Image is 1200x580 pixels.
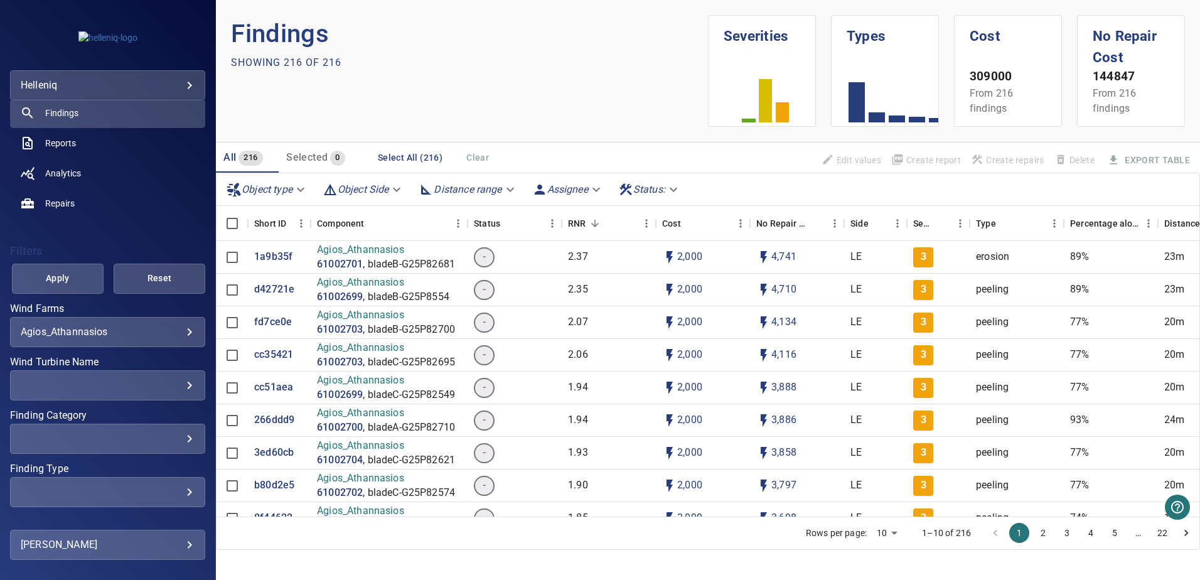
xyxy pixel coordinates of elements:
a: 61002699 [317,388,363,402]
svg: Auto cost [662,413,677,428]
p: 20m [1164,315,1184,330]
button: Menu [951,214,970,233]
button: Sort [681,215,699,232]
p: Agios_Athannasios [317,373,455,388]
p: 93% [1070,413,1089,427]
span: - [475,511,493,525]
div: Component [311,206,468,241]
p: cc35421 [254,348,293,362]
p: 2,000 [677,348,702,362]
p: peeling [976,413,1009,427]
p: 3 [921,446,926,460]
p: , bladeB-G25P82681 [363,257,455,272]
button: Menu [637,214,656,233]
svg: Auto cost [662,250,677,265]
a: 61002700 [317,421,363,435]
p: 20m [1164,380,1184,395]
p: LE [850,413,862,427]
span: - [475,446,493,460]
p: LE [850,380,862,395]
a: cc51aea [254,380,293,395]
div: The base labour and equipment costs to repair the finding. Does not include the loss of productio... [662,206,681,241]
div: Percentage along [1064,206,1158,241]
a: analytics noActive [10,158,205,188]
p: 1–10 of 216 [922,527,971,539]
svg: Auto cost [662,511,677,526]
button: Go to page 2 [1033,523,1053,543]
p: 77% [1070,446,1089,460]
button: Menu [1139,214,1158,233]
p: d42721e [254,282,294,297]
div: Object type [222,178,313,200]
p: 61002701 [317,257,363,272]
label: Wind Farms [10,304,205,314]
div: Side [850,206,869,241]
p: 1.90 [568,478,588,493]
p: 61002702 [317,486,363,500]
p: 2,000 [677,413,702,427]
div: Short ID [254,206,286,241]
p: Findings [231,15,708,53]
p: Agios_Athannasios [317,341,455,355]
svg: Auto cost [662,478,677,493]
a: findings active [10,98,205,128]
div: Distance range [414,178,522,200]
p: Agios_Athannasios [317,471,455,486]
div: Severity [913,206,933,241]
p: 77% [1070,478,1089,493]
label: Wind Turbine Name [10,357,205,367]
div: Projected additional costs incurred by waiting 1 year to repair. This is a function of possible i... [756,206,808,241]
p: 20m [1164,446,1184,460]
p: LE [850,315,862,330]
p: 89% [1070,250,1089,264]
p: 2,000 [677,282,702,297]
svg: Auto cost [662,446,677,461]
svg: Auto cost [662,282,677,298]
svg: Auto impact [756,511,771,526]
div: Object Side [318,178,409,200]
p: erosion [976,250,1009,264]
div: Severity [907,206,970,241]
button: page 1 [1009,523,1029,543]
span: 216 [238,151,262,165]
svg: Auto cost [662,315,677,330]
p: , bladeC-G25P82574 [363,486,455,500]
button: Menu [449,214,468,233]
p: LE [850,282,862,297]
p: 1.85 [568,511,588,525]
p: Agios_Athannasios [317,308,455,323]
button: Menu [825,214,844,233]
p: 1a9b35f [254,250,292,264]
button: Menu [543,214,562,233]
p: 20m [1164,348,1184,362]
p: 61002703 [317,355,363,370]
p: 19m [1164,511,1184,525]
div: RNR [562,206,656,241]
p: 2.37 [568,250,588,264]
p: , bladeA-G25P82710 [363,421,455,435]
em: Object type [242,183,292,195]
svg: Auto impact [756,315,771,330]
p: , bladeC-G25P82621 [363,453,455,468]
p: 2,000 [677,250,702,264]
svg: Auto cost [662,380,677,395]
a: 61002699 [317,290,363,304]
button: Sort [933,215,951,232]
p: LE [850,348,862,362]
p: 3 [921,282,926,297]
a: repairs noActive [10,188,205,218]
p: peeling [976,511,1009,525]
button: Apply [12,264,104,294]
span: From 216 findings [970,87,1013,114]
p: peeling [976,348,1009,362]
div: [PERSON_NAME] [21,535,195,555]
div: Finding Type [10,477,205,507]
p: 3,886 [771,413,796,427]
button: Reset [114,264,205,294]
p: 2.07 [568,315,588,330]
div: Agios_Athannasios [21,326,195,338]
p: 3 [921,315,926,330]
a: 3ed60cb [254,446,294,460]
